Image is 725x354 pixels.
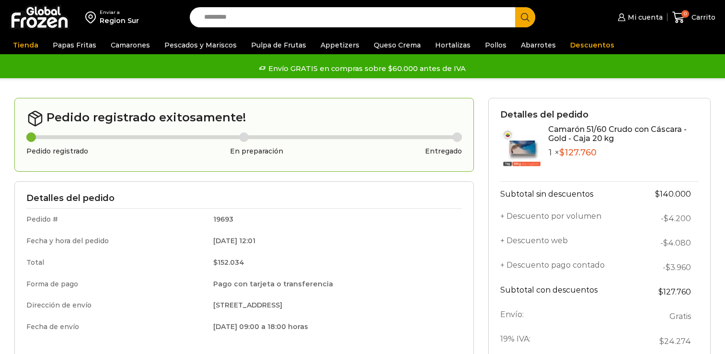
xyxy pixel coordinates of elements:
[207,230,462,252] td: [DATE] 12:01
[26,209,207,230] td: Pedido #
[100,16,139,25] div: Region Sur
[663,238,691,248] bdi: 4.080
[500,110,699,120] h3: Detalles del pedido
[500,231,636,255] th: + Descuento web
[100,9,139,16] div: Enviar a
[689,12,715,22] span: Carrito
[635,255,699,280] td: -
[207,295,462,316] td: [STREET_ADDRESS]
[659,337,664,346] span: $
[658,287,663,296] span: $
[369,36,426,54] a: Queso Crema
[48,36,101,54] a: Papas Fritas
[500,181,636,206] th: Subtotal sin descuentos
[316,36,364,54] a: Appetizers
[26,295,207,316] td: Dirección de envío
[625,12,663,22] span: Mi cuenta
[430,36,475,54] a: Hortalizas
[8,36,43,54] a: Tienda
[500,329,636,354] th: 19% IVA:
[26,193,462,204] h3: Detalles del pedido
[655,189,691,199] bdi: 140.000
[681,10,689,18] span: 0
[516,36,561,54] a: Abarrotes
[26,110,462,127] h2: Pedido registrado exitosamente!
[480,36,511,54] a: Pollos
[207,209,462,230] td: 19693
[26,230,207,252] td: Fecha y hora del pedido
[500,304,636,329] th: Envío:
[160,36,242,54] a: Pescados y Mariscos
[635,304,699,329] td: Gratis
[26,273,207,295] td: Forma de pago
[26,316,207,336] td: Fecha de envío
[500,280,636,304] th: Subtotal con descuentos
[635,231,699,255] td: -
[658,287,691,296] bdi: 127.760
[515,7,535,27] button: Search button
[26,147,88,155] h3: Pedido registrado
[246,36,311,54] a: Pulpa de Frutas
[672,6,715,29] a: 0 Carrito
[213,258,244,267] bdi: 152.034
[559,147,597,158] bdi: 127.760
[230,147,283,155] h3: En preparación
[26,252,207,273] td: Total
[565,36,619,54] a: Descuentos
[559,147,564,158] span: $
[500,255,636,280] th: + Descuento pago contado
[659,337,691,346] span: 24.274
[664,214,691,223] bdi: 4.200
[85,9,100,25] img: address-field-icon.svg
[425,147,462,155] h3: Entregado
[635,206,699,231] td: -
[666,263,670,272] span: $
[666,263,691,272] bdi: 3.960
[106,36,155,54] a: Camarones
[207,316,462,336] td: [DATE] 09:00 a 18:00 horas
[664,214,668,223] span: $
[500,206,636,231] th: + Descuento por volumen
[207,273,462,295] td: Pago con tarjeta o transferencia
[655,189,660,199] span: $
[213,258,218,267] span: $
[663,238,668,248] span: $
[548,148,699,158] p: 1 ×
[548,125,687,143] a: Camarón 51/60 Crudo con Cáscara - Gold - Caja 20 kg
[615,8,662,27] a: Mi cuenta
